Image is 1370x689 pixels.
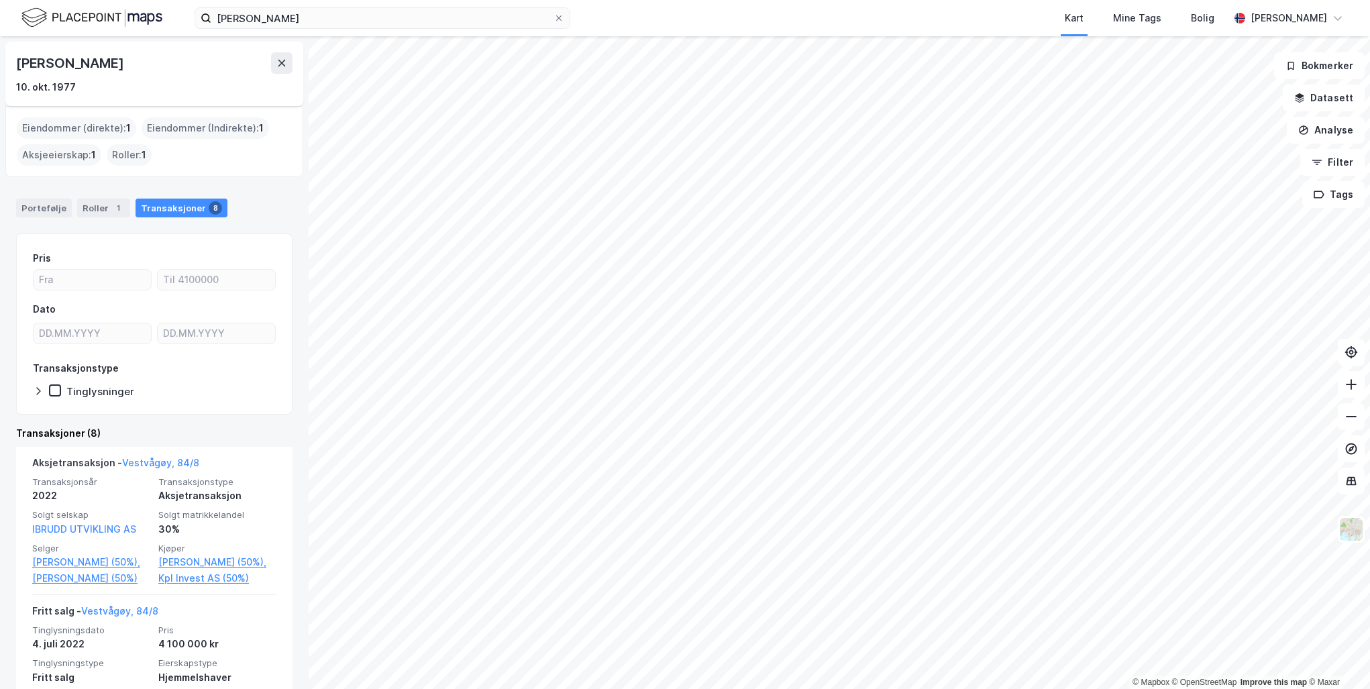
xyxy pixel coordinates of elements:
div: Roller [77,199,130,217]
button: Analyse [1287,117,1365,144]
span: Transaksjonsår [32,476,150,488]
div: Dato [33,301,56,317]
span: Solgt matrikkelandel [158,509,276,521]
span: 1 [126,120,131,136]
span: 1 [142,147,146,163]
div: Aksjetransaksjon - [32,455,199,476]
div: Transaksjonstype [33,360,119,376]
div: Mine Tags [1113,10,1161,26]
span: Solgt selskap [32,509,150,521]
span: Transaksjonstype [158,476,276,488]
div: Transaksjoner (8) [16,425,293,441]
div: [PERSON_NAME] [1251,10,1327,26]
a: IBRUDD UTVIKLING AS [32,523,136,535]
div: Portefølje [16,199,72,217]
span: 1 [259,120,264,136]
button: Bokmerker [1274,52,1365,79]
a: [PERSON_NAME] (50%) [32,570,150,586]
span: Kjøper [158,543,276,554]
input: Søk på adresse, matrikkel, gårdeiere, leietakere eller personer [211,8,554,28]
input: Til 4100000 [158,270,275,290]
button: Tags [1302,181,1365,208]
div: Kart [1065,10,1084,26]
div: 1 [111,201,125,215]
div: Eiendommer (Indirekte) : [142,117,269,139]
div: 4 100 000 kr [158,636,276,652]
div: 8 [209,201,222,215]
button: Datasett [1283,85,1365,111]
div: Eiendommer (direkte) : [17,117,136,139]
a: Improve this map [1241,678,1307,687]
button: Filter [1300,149,1365,176]
a: OpenStreetMap [1172,678,1237,687]
div: Aksjeeierskap : [17,144,101,166]
div: Transaksjoner [136,199,227,217]
div: Fritt salg - [32,603,158,625]
img: Z [1338,517,1364,542]
a: Kpl Invest AS (50%) [158,570,276,586]
a: Vestvågøy, 84/8 [122,457,199,468]
div: Roller : [107,144,152,166]
span: Selger [32,543,150,554]
div: Bolig [1191,10,1214,26]
div: Fritt salg [32,670,150,686]
span: Pris [158,625,276,636]
div: Hjemmelshaver [158,670,276,686]
input: DD.MM.YYYY [158,323,275,343]
a: [PERSON_NAME] (50%), [32,554,150,570]
span: Tinglysningstype [32,657,150,669]
div: [PERSON_NAME] [16,52,126,74]
div: Kontrollprogram for chat [1303,625,1370,689]
span: Eierskapstype [158,657,276,669]
a: Mapbox [1132,678,1169,687]
div: 4. juli 2022 [32,636,150,652]
input: Fra [34,270,151,290]
div: 10. okt. 1977 [16,79,76,95]
img: logo.f888ab2527a4732fd821a326f86c7f29.svg [21,6,162,30]
div: Pris [33,250,51,266]
span: 1 [91,147,96,163]
a: Vestvågøy, 84/8 [81,605,158,617]
input: DD.MM.YYYY [34,323,151,343]
div: 30% [158,521,276,537]
iframe: Chat Widget [1303,625,1370,689]
a: [PERSON_NAME] (50%), [158,554,276,570]
span: Tinglysningsdato [32,625,150,636]
div: Aksjetransaksjon [158,488,276,504]
div: Tinglysninger [66,385,134,398]
div: 2022 [32,488,150,504]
